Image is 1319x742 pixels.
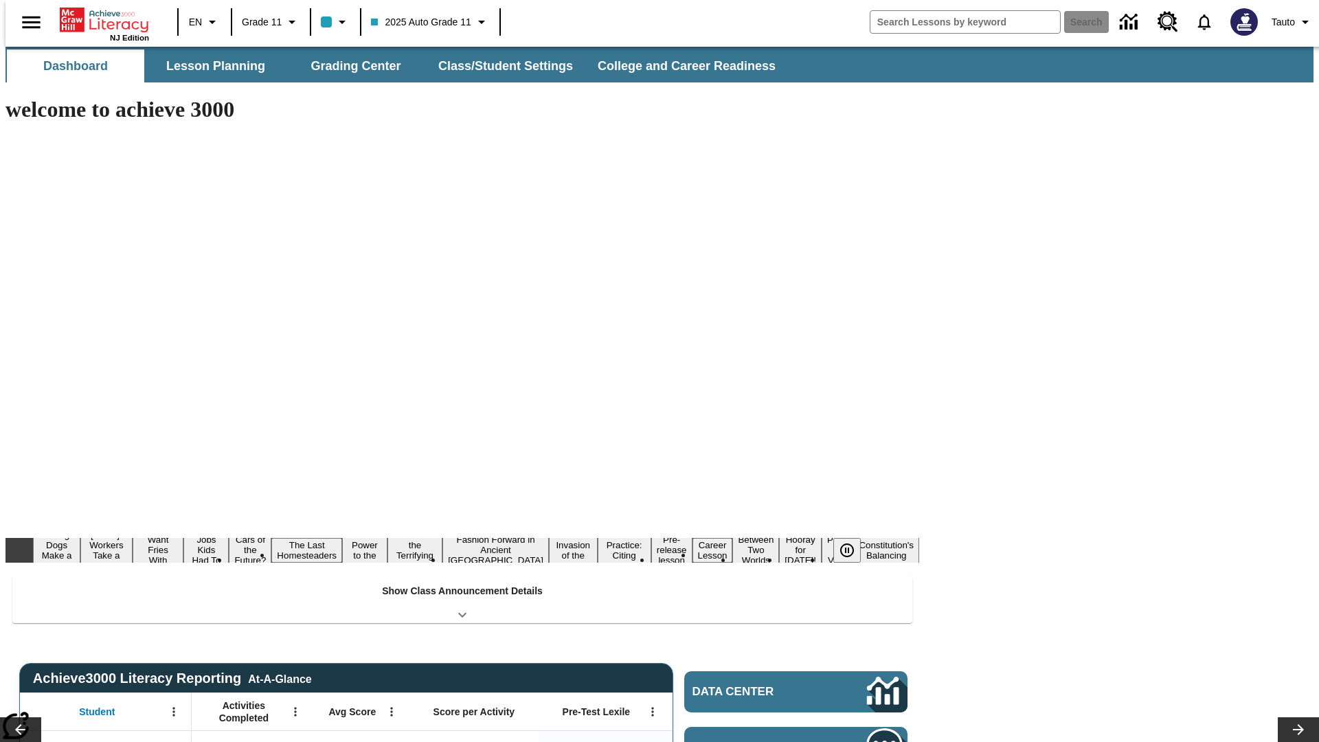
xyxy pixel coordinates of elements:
button: Slide 8 Attack of the Terrifying Tomatoes [387,528,442,573]
span: Student [79,706,115,718]
input: search field [870,11,1060,33]
button: Slide 11 Mixed Practice: Citing Evidence [598,528,651,573]
div: SubNavbar [5,47,1314,82]
a: Resource Center, Will open in new tab [1149,3,1186,41]
span: Grade 11 [242,15,282,30]
p: Show Class Announcement Details [382,584,543,598]
button: Open side menu [11,2,52,43]
div: Show Class Announcement Details [12,576,912,623]
a: Notifications [1186,4,1222,40]
button: Slide 16 Point of View [822,532,853,567]
button: Slide 3 Do You Want Fries With That? [133,522,184,578]
button: Slide 5 Cars of the Future? [229,532,271,567]
button: Slide 6 The Last Homesteaders [271,538,342,563]
button: Slide 4 Dirty Jobs Kids Had To Do [183,522,229,578]
span: Achieve3000 Literacy Reporting [33,671,312,686]
button: Open Menu [164,701,184,722]
h1: welcome to achieve 3000 [5,97,919,122]
button: Slide 15 Hooray for Constitution Day! [779,532,822,567]
button: Grading Center [287,49,425,82]
img: Avatar [1230,8,1258,36]
span: Data Center [692,685,821,699]
button: Dashboard [7,49,144,82]
div: SubNavbar [5,49,788,82]
button: Lesson Planning [147,49,284,82]
button: Slide 1 Diving Dogs Make a Splash [33,528,80,573]
button: Slide 10 The Invasion of the Free CD [549,528,598,573]
button: Slide 12 Pre-release lesson [651,532,692,567]
button: Open Menu [381,701,402,722]
button: Slide 13 Career Lesson [692,538,733,563]
button: Pause [833,538,861,563]
a: Home [60,6,149,34]
span: Pre-Test Lexile [563,706,631,718]
span: NJ Edition [110,34,149,42]
span: Activities Completed [199,699,289,724]
div: Home [60,5,149,42]
span: EN [189,15,202,30]
button: Slide 2 Labor Day: Workers Take a Stand [80,528,132,573]
button: Class/Student Settings [427,49,584,82]
button: Slide 9 Fashion Forward in Ancient Rome [442,532,549,567]
button: Slide 14 Between Two Worlds [732,532,779,567]
span: 2025 Auto Grade 11 [371,15,471,30]
button: Open Menu [285,701,306,722]
span: Tauto [1272,15,1295,30]
button: Open Menu [642,701,663,722]
span: Score per Activity [433,706,515,718]
button: Slide 17 The Constitution's Balancing Act [853,528,919,573]
button: Select a new avatar [1222,4,1266,40]
button: Class color is light blue. Change class color [315,10,356,34]
button: Grade: Grade 11, Select a grade [236,10,306,34]
button: Profile/Settings [1266,10,1319,34]
button: Lesson carousel, Next [1278,717,1319,742]
button: Language: EN, Select a language [183,10,227,34]
a: Data Center [684,671,907,712]
div: At-A-Glance [248,671,311,686]
button: Slide 7 Solar Power to the People [342,528,387,573]
span: Avg Score [328,706,376,718]
div: Pause [833,538,875,563]
a: Data Center [1112,3,1149,41]
button: College and Career Readiness [587,49,787,82]
button: Class: 2025 Auto Grade 11, Select your class [365,10,495,34]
